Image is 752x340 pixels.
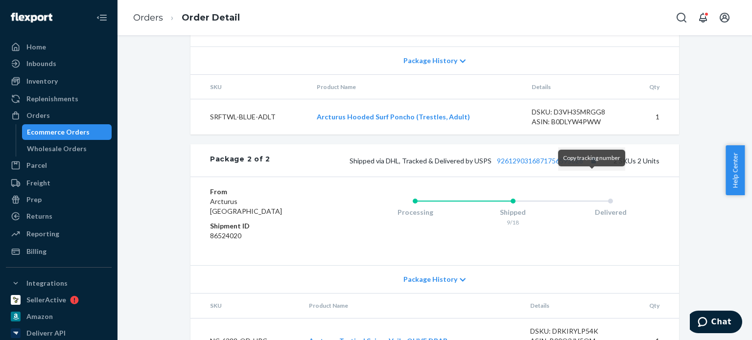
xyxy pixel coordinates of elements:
[6,275,112,291] button: Integrations
[6,175,112,191] a: Freight
[26,295,66,305] div: SellerActive
[464,218,562,227] div: 9/18
[210,154,270,167] div: Package 2 of 2
[26,59,56,68] div: Inbounds
[631,99,679,135] td: 1
[6,39,112,55] a: Home
[532,117,624,127] div: ASIN: B0DLYW4PWW
[309,75,524,99] th: Product Name
[532,107,624,117] div: DSKU: D3VH35MRGG8
[6,192,112,207] a: Prep
[133,12,163,23] a: Orders
[26,211,52,221] div: Returns
[6,91,112,107] a: Replenishments
[524,75,632,99] th: Details
[26,328,66,338] div: Deliverr API
[563,154,620,161] span: Copy tracking number
[210,231,327,241] dd: 86524020
[6,73,112,89] a: Inventory
[350,157,600,165] span: Shipped via DHL, Tracked & Delivered by USPS
[726,145,745,195] button: Help Center
[11,13,52,23] img: Flexport logo
[22,124,112,140] a: Ecommerce Orders
[6,56,112,71] a: Inbounds
[522,294,630,318] th: Details
[6,244,112,259] a: Billing
[210,187,327,197] dt: From
[6,226,112,242] a: Reporting
[270,154,659,167] div: 2 SKUs 2 Units
[530,326,622,336] div: DSKU: DRKIRYLP54K
[22,141,112,157] a: Wholesale Orders
[6,158,112,173] a: Parcel
[26,111,50,120] div: Orders
[403,274,457,284] span: Package History
[464,207,562,217] div: Shipped
[562,207,659,217] div: Delivered
[630,294,679,318] th: Qty
[27,144,87,154] div: Wholesale Orders
[125,3,248,32] ol: breadcrumbs
[27,127,90,137] div: Ecommerce Orders
[190,294,301,318] th: SKU
[403,56,457,66] span: Package History
[26,229,59,239] div: Reporting
[26,278,68,288] div: Integrations
[26,76,58,86] div: Inventory
[26,42,46,52] div: Home
[6,309,112,324] a: Amazon
[497,157,583,165] a: 9261290316871756595028
[693,8,713,27] button: Open notifications
[690,311,742,335] iframe: Opens a widget where you can chat to one of our agents
[366,207,464,217] div: Processing
[26,178,50,188] div: Freight
[317,113,470,121] a: Arcturus Hooded Surf Poncho (Trestles, Adult)
[26,312,53,321] div: Amazon
[190,75,309,99] th: SKU
[182,12,240,23] a: Order Detail
[301,294,522,318] th: Product Name
[715,8,734,27] button: Open account menu
[6,108,112,123] a: Orders
[26,94,78,104] div: Replenishments
[210,197,282,215] span: Arcturus [GEOGRAPHIC_DATA]
[26,247,47,256] div: Billing
[6,292,112,308] a: SellerActive
[631,75,679,99] th: Qty
[26,195,42,204] div: Prep
[190,99,309,135] td: SRFTWL-BLUE-ADLT
[6,208,112,224] a: Returns
[92,8,112,27] button: Close Navigation
[672,8,691,27] button: Open Search Box
[26,160,47,170] div: Parcel
[210,221,327,231] dt: Shipment ID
